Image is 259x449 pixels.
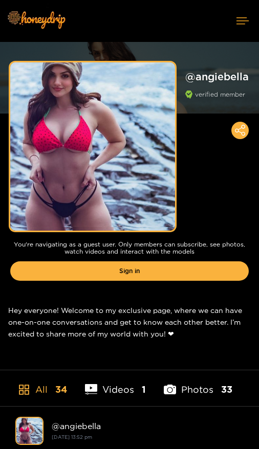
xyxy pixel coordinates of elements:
div: verified member [185,91,249,109]
li: Videos [85,380,146,406]
span: 33 [221,383,232,396]
small: [DATE] 13:52 pm [52,434,92,440]
p: You're navigating as a guest user. Only members can subscribe, see photos, watch videos and inter... [10,241,249,255]
a: Sign in [10,261,249,281]
span: 34 [55,383,67,396]
li: Photos [164,380,232,406]
span: appstore [18,384,30,396]
div: @ angiebella [52,421,244,431]
h1: @ angiebella [185,70,249,83]
span: 1 [142,383,146,396]
li: All [10,380,67,406]
img: angiebella [15,417,44,445]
